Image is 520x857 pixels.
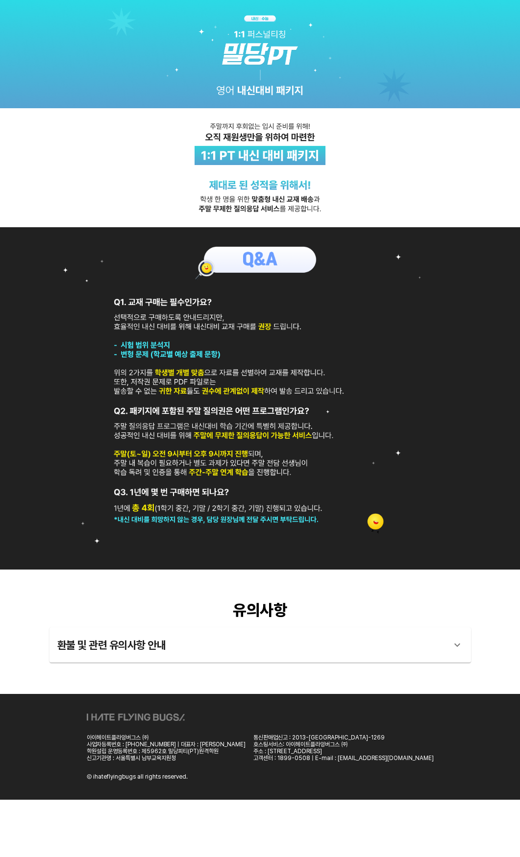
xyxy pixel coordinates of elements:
div: 유의사항 [50,601,471,619]
div: 학원설립 운영등록번호 : 제5962호 밀당피티(PT)원격학원 [87,748,246,755]
div: 환불 및 관련 유의사항 안내 [57,633,446,657]
img: ihateflyingbugs [87,714,185,721]
div: Ⓒ ihateflyingbugs all rights reserved. [87,773,188,780]
div: 사업자등록번호 : [PHONE_NUMBER] | 대표자 : [PERSON_NAME] [87,741,246,748]
div: 아이헤이트플라잉버그스 ㈜ [87,734,246,741]
div: 주소 : [STREET_ADDRESS] [253,748,434,755]
div: 호스팅서비스: 아이헤이트플라잉버그스 ㈜ [253,741,434,748]
div: 환불 및 관련 유의사항 안내 [50,627,471,663]
div: 신고기관명 : 서울특별시 남부교육지원청 [87,755,246,762]
div: 통신판매업신고 : 2013-[GEOGRAPHIC_DATA]-1269 [253,734,434,741]
div: 고객센터 : 1899-0508 | E-mail : [EMAIL_ADDRESS][DOMAIN_NAME] [253,755,434,762]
